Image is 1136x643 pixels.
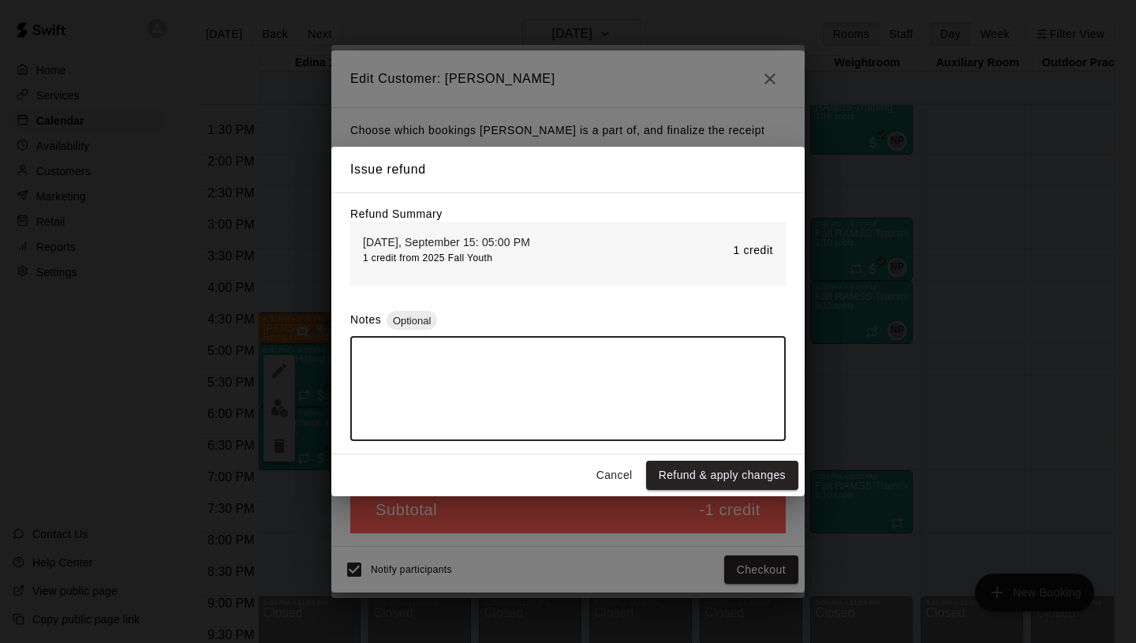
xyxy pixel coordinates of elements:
[363,252,492,264] span: 1 credit from 2025 Fall Youth
[350,207,443,220] label: Refund Summary
[331,147,805,193] h2: Issue refund
[589,461,640,490] button: Cancel
[350,313,381,326] label: Notes
[646,461,798,490] button: Refund & apply changes
[734,242,773,259] p: 1 credit
[363,234,530,250] p: [DATE], September 15: 05:00 PM
[387,315,437,327] span: Optional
